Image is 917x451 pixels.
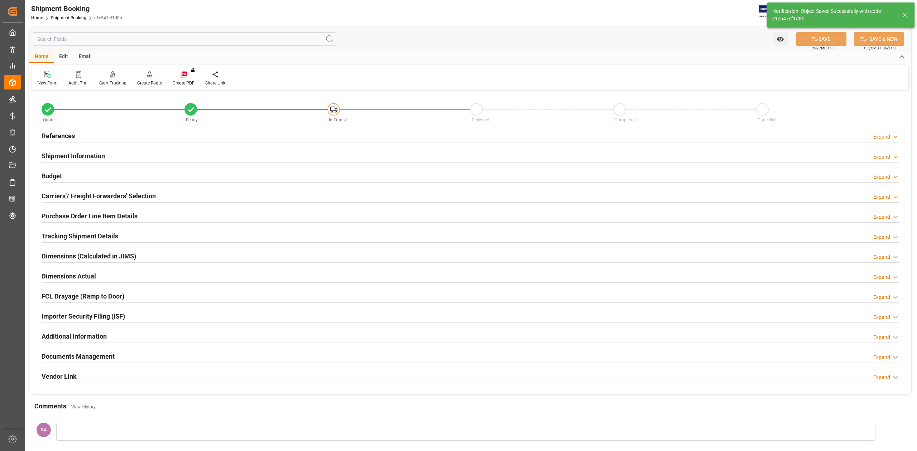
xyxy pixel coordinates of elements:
[873,314,890,321] div: Expand
[51,15,86,20] a: Shipment Booking
[73,51,97,63] div: Email
[42,291,124,301] h2: FCL Drayage (Ramp to Door)
[137,80,162,86] div: Create Route
[42,151,105,161] h2: Shipment Information
[42,131,75,141] h2: References
[33,32,336,46] input: Search Fields
[772,8,896,23] div: Notification: Object Saved Successfully with code c1e547ef1d8b
[42,191,156,201] h2: Carriers'/ Freight Forwarders' Selection
[873,153,890,161] div: Expand
[873,193,890,201] div: Expand
[796,32,846,46] button: SAVE
[873,233,890,241] div: Expand
[854,32,904,46] button: SAVE & NEW
[873,253,890,261] div: Expand
[68,80,88,86] div: Audit Trail
[873,273,890,281] div: Expand
[54,51,73,63] div: Edit
[34,401,66,411] h2: Comments
[873,294,890,301] div: Expand
[42,351,115,361] h2: Documents Management
[205,80,225,86] div: Share Link
[41,427,47,432] span: SA
[42,331,107,341] h2: Additional Information
[773,32,788,46] button: open menu
[873,354,890,361] div: Expand
[42,372,77,381] h2: Vendor Link
[42,271,96,281] h2: Dimensions Actual
[42,231,118,241] h2: Tracking Shipment Details
[99,80,126,86] div: Start Tracking
[864,45,896,51] span: Ctrl/CMD + Shift + S
[873,213,890,221] div: Expand
[38,80,58,86] div: New Form
[186,117,198,122] span: Ready
[812,45,832,51] span: Ctrl/CMD + S
[42,171,62,181] h2: Budget
[42,211,138,221] h2: Purchase Order Line Item Details
[29,51,54,63] div: Home
[42,251,136,261] h2: Dimensions (Calculated in JIMS)
[873,173,890,181] div: Expand
[31,15,43,20] a: Home
[759,5,783,18] img: Exertis%20JAM%20-%20Email%20Logo.jpg_1722504956.jpg
[31,3,122,14] div: Shipment Booking
[329,117,347,122] span: In-Transit
[873,334,890,341] div: Expand
[472,117,489,122] span: Delivered
[873,133,890,141] div: Expand
[42,311,125,321] h2: Importer Security Filing (ISF)
[71,404,96,409] a: View History
[758,117,777,122] span: Cancelled
[615,117,636,122] span: Completed
[43,117,54,122] span: Quote
[873,374,890,381] div: Expand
